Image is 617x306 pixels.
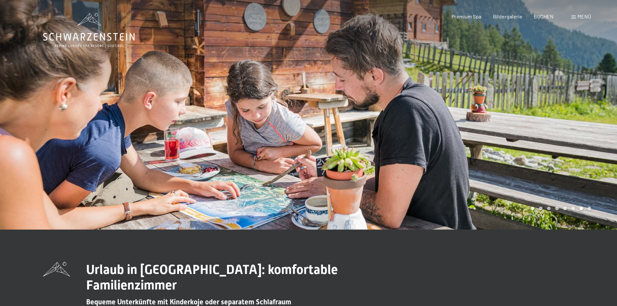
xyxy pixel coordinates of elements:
[86,298,291,306] span: Bequeme Unterkünfte mit Kinderkoje oder separatem Schlafraum
[563,207,567,210] div: Carousel Page 5
[493,13,522,19] a: Bildergalerie
[529,207,591,210] div: Carousel Pagination
[577,13,591,19] span: Menü
[451,13,481,19] a: Premium Spa
[86,262,338,293] span: Urlaub in [GEOGRAPHIC_DATA]: komfortable Familienzimmer
[571,207,575,210] div: Carousel Page 6
[555,207,559,210] div: Carousel Page 4
[579,207,583,210] div: Carousel Page 7 (Current Slide)
[547,207,551,210] div: Carousel Page 3
[534,13,554,19] a: BUCHEN
[588,207,591,210] div: Carousel Page 8
[531,207,534,210] div: Carousel Page 1
[539,207,543,210] div: Carousel Page 2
